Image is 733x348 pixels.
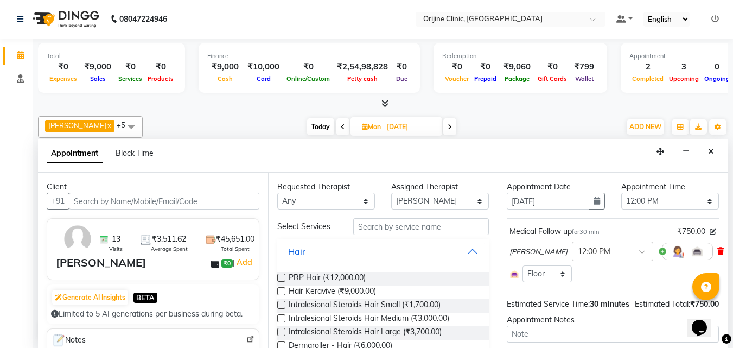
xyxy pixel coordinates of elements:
[333,61,392,73] div: ₹2,54,98,828
[28,4,102,34] img: logo
[207,52,411,61] div: Finance
[47,75,80,83] span: Expenses
[269,221,345,232] div: Select Services
[243,61,284,73] div: ₹10,000
[391,181,489,193] div: Assigned Therapist
[621,181,719,193] div: Appointment Time
[509,226,600,237] div: Medical Follow up
[687,305,722,337] iframe: chat widget
[671,245,684,258] img: Hairdresser.png
[677,226,705,237] span: ₹750.00
[384,119,438,135] input: 2025-10-06
[116,75,145,83] span: Services
[702,75,732,83] span: Ongoing
[109,245,123,253] span: Visits
[289,313,449,326] span: Intralesional Steroids Hair Medium (₹3,000.00)
[289,299,441,313] span: Intralesional Steroids Hair Small (₹1,700.00)
[47,144,103,163] span: Appointment
[289,286,376,299] span: Hair Keravive (₹9,000.00)
[691,245,704,258] img: Interior.png
[112,233,120,245] span: 13
[216,233,254,245] span: ₹45,651.00
[233,256,254,269] span: |
[69,193,259,210] input: Search by Name/Mobile/Email/Code
[47,61,80,73] div: ₹0
[499,61,535,73] div: ₹9,060
[353,218,489,235] input: Search by service name
[629,61,666,73] div: 2
[535,75,570,83] span: Gift Cards
[507,299,590,309] span: Estimated Service Time:
[145,61,176,73] div: ₹0
[289,272,366,286] span: PRP Hair (₹12,000.00)
[345,75,380,83] span: Petty cash
[133,293,157,303] span: BETA
[666,75,702,83] span: Upcoming
[442,75,471,83] span: Voucher
[151,245,188,253] span: Average Spent
[145,75,176,83] span: Products
[221,259,233,268] span: ₹0
[215,75,235,83] span: Cash
[289,326,442,340] span: Intralesional Steroids Hair Large (₹3,700.00)
[471,61,499,73] div: ₹0
[119,4,167,34] b: 08047224946
[507,314,719,326] div: Appointment Notes
[666,61,702,73] div: 3
[509,246,568,257] span: [PERSON_NAME]
[635,299,690,309] span: Estimated Total:
[442,52,598,61] div: Redemption
[703,143,719,160] button: Close
[62,223,93,255] img: avatar
[359,123,384,131] span: Mon
[48,121,106,130] span: [PERSON_NAME]
[56,255,146,271] div: [PERSON_NAME]
[52,333,86,347] span: Notes
[87,75,109,83] span: Sales
[221,245,250,253] span: Total Spent
[277,181,375,193] div: Requested Therapist
[535,61,570,73] div: ₹0
[284,75,333,83] span: Online/Custom
[235,256,254,269] a: Add
[47,52,176,61] div: Total
[471,75,499,83] span: Prepaid
[507,193,589,210] input: yyyy-mm-dd
[288,245,305,258] div: Hair
[116,148,154,158] span: Block Time
[572,228,600,236] small: for
[47,181,259,193] div: Client
[442,61,471,73] div: ₹0
[579,228,600,236] span: 30 min
[702,61,732,73] div: 0
[509,269,519,279] img: Interior.png
[80,61,116,73] div: ₹9,000
[629,75,666,83] span: Completed
[572,75,596,83] span: Wallet
[284,61,333,73] div: ₹0
[570,61,598,73] div: ₹799
[207,61,243,73] div: ₹9,000
[629,123,661,131] span: ADD NEW
[152,233,186,245] span: ₹3,511.62
[106,121,111,130] a: x
[627,119,664,135] button: ADD NEW
[117,121,133,129] span: +5
[51,308,255,320] div: Limited to 5 AI generations per business during beta.
[307,118,334,135] span: Today
[52,290,128,305] button: Generate AI Insights
[590,299,629,309] span: 30 minutes
[282,242,485,261] button: Hair
[47,193,69,210] button: +91
[393,75,410,83] span: Due
[502,75,532,83] span: Package
[690,299,719,309] span: ₹750.00
[392,61,411,73] div: ₹0
[254,75,273,83] span: Card
[116,61,145,73] div: ₹0
[507,181,604,193] div: Appointment Date
[710,229,716,235] i: Edit price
